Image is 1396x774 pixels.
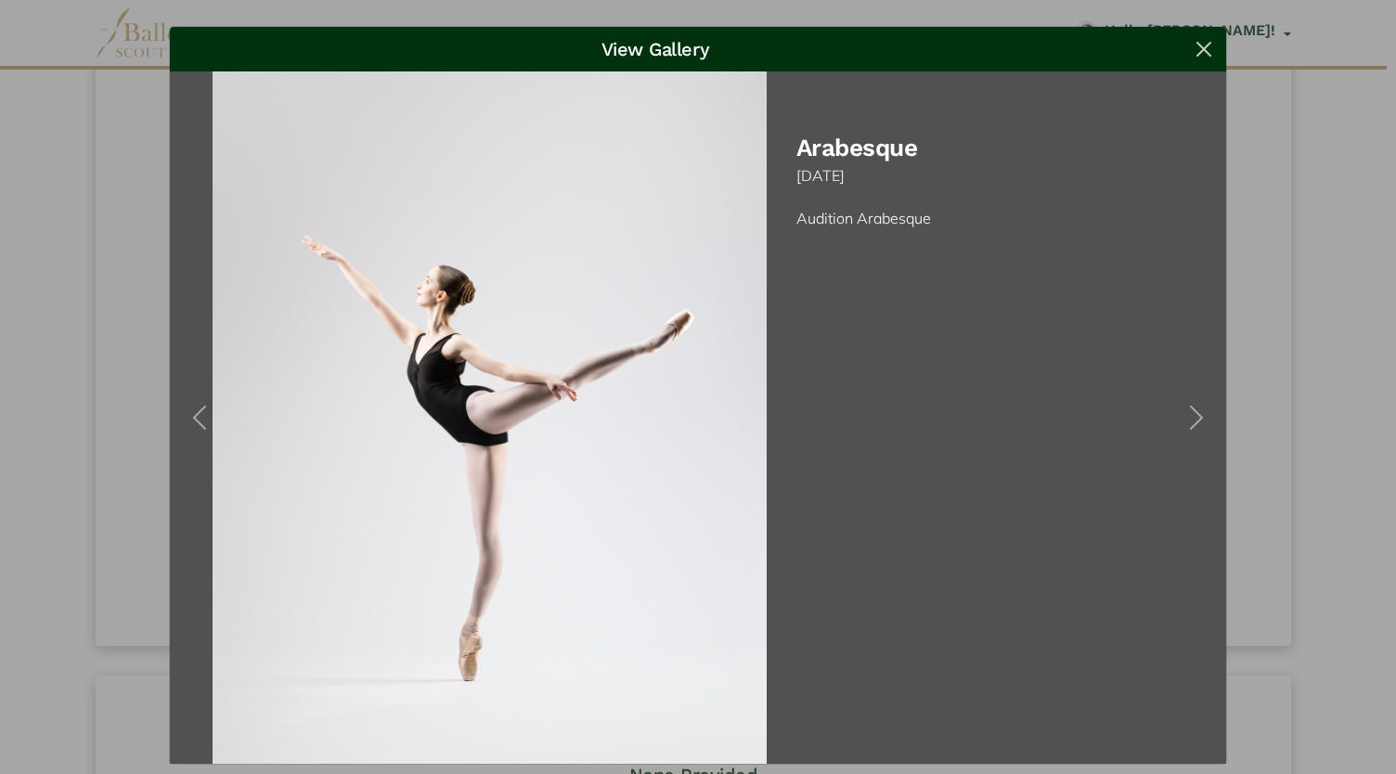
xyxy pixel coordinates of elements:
p: Audition Arabesque [796,207,1183,231]
img: title of photo [213,71,767,764]
h4: View Gallery [185,34,1126,64]
p: [DATE] [796,164,845,188]
button: Close [1189,34,1219,64]
h3: Arabesque [796,133,918,164]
